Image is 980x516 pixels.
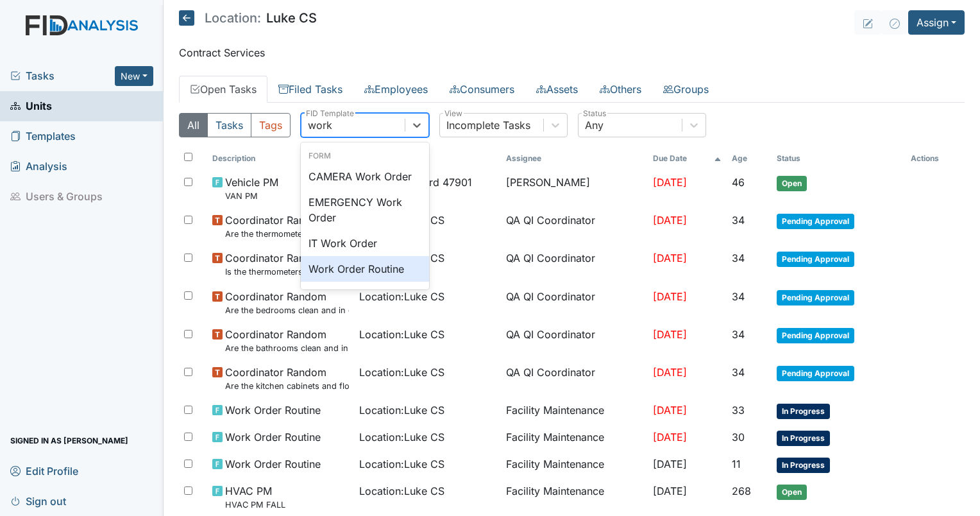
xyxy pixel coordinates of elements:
[207,113,251,137] button: Tasks
[225,365,349,392] span: Coordinator Random Are the kitchen cabinets and floors clean?
[353,76,439,103] a: Employees
[648,148,727,169] th: Toggle SortBy
[777,290,854,305] span: Pending Approval
[359,483,444,499] span: Location : Luke CS
[777,485,807,500] span: Open
[359,402,444,418] span: Location : Luke CS
[732,290,745,303] span: 34
[225,304,349,316] small: Are the bedrooms clean and in good repair?
[225,342,349,354] small: Are the bathrooms clean and in good repair?
[301,230,429,256] div: IT Work Order
[777,404,830,419] span: In Progress
[653,431,687,443] span: [DATE]
[225,228,349,240] small: Are the thermometers in the freezer reading between 0 degrees and 10 degrees?
[225,483,285,511] span: HVAC PM HVAC PM FALL
[10,491,66,511] span: Sign out
[777,176,807,191] span: Open
[359,327,444,342] span: Location : Luke CS
[501,245,648,283] td: QA QI Coordinator
[359,289,444,304] span: Location : Luke CS
[301,256,429,282] div: Work Order Routine
[179,113,291,137] div: Type filter
[501,424,648,451] td: Facility Maintenance
[179,45,965,60] p: Contract Services
[267,76,353,103] a: Filed Tasks
[501,169,648,207] td: [PERSON_NAME]
[732,328,745,341] span: 34
[653,290,687,303] span: [DATE]
[359,456,444,472] span: Location : Luke CS
[179,76,267,103] a: Open Tasks
[732,458,741,470] span: 11
[115,66,153,86] button: New
[359,429,444,445] span: Location : Luke CS
[301,164,429,189] div: CAMERA Work Order
[777,328,854,343] span: Pending Approval
[727,148,772,169] th: Toggle SortBy
[501,397,648,424] td: Facility Maintenance
[225,175,278,202] span: Vehicle PM VAN PM
[301,189,429,230] div: EMERGENCY Work Order
[732,431,745,443] span: 30
[501,284,648,322] td: QA QI Coordinator
[732,214,745,227] span: 34
[501,451,648,478] td: Facility Maintenance
[439,76,525,103] a: Consumers
[225,456,321,472] span: Work Order Routine
[732,252,745,264] span: 34
[653,214,687,227] span: [DATE]
[732,485,751,497] span: 268
[777,214,854,229] span: Pending Approval
[772,148,906,169] th: Toggle SortBy
[652,76,720,103] a: Groups
[777,431,830,446] span: In Progress
[653,252,687,264] span: [DATE]
[225,499,285,511] small: HVAC PM FALL
[10,68,115,83] a: Tasks
[525,76,589,103] a: Assets
[179,10,317,26] h5: Luke CS
[653,366,687,379] span: [DATE]
[10,157,67,176] span: Analysis
[653,404,687,417] span: [DATE]
[225,212,349,240] span: Coordinator Random Are the thermometers in the freezer reading between 0 degrees and 10 degrees?
[653,328,687,341] span: [DATE]
[777,458,830,473] span: In Progress
[225,402,321,418] span: Work Order Routine
[251,113,291,137] button: Tags
[301,150,429,162] div: Form
[179,113,208,137] button: All
[225,190,278,202] small: VAN PM
[225,266,349,278] small: Is the thermometers in the refrigerator reading between 34 degrees and 40 degrees?
[653,458,687,470] span: [DATE]
[10,126,76,146] span: Templates
[10,96,52,116] span: Units
[732,404,745,417] span: 33
[501,478,648,516] td: Facility Maintenance
[359,365,444,380] span: Location : Luke CS
[225,289,349,316] span: Coordinator Random Are the bedrooms clean and in good repair?
[906,148,965,169] th: Actions
[501,322,648,359] td: QA QI Coordinator
[10,431,128,451] span: Signed in as [PERSON_NAME]
[732,366,745,379] span: 34
[501,207,648,245] td: QA QI Coordinator
[908,10,965,35] button: Assign
[585,117,604,133] div: Any
[589,76,652,103] a: Others
[501,359,648,397] td: QA QI Coordinator
[225,429,321,445] span: Work Order Routine
[207,148,354,169] th: Toggle SortBy
[10,461,78,481] span: Edit Profile
[184,153,192,161] input: Toggle All Rows Selected
[225,327,349,354] span: Coordinator Random Are the bathrooms clean and in good repair?
[446,117,530,133] div: Incomplete Tasks
[777,252,854,267] span: Pending Approval
[501,148,648,169] th: Assignee
[777,366,854,381] span: Pending Approval
[225,250,349,278] span: Coordinator Random Is the thermometers in the refrigerator reading between 34 degrees and 40 degr...
[653,485,687,497] span: [DATE]
[225,380,349,392] small: Are the kitchen cabinets and floors clean?
[653,176,687,189] span: [DATE]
